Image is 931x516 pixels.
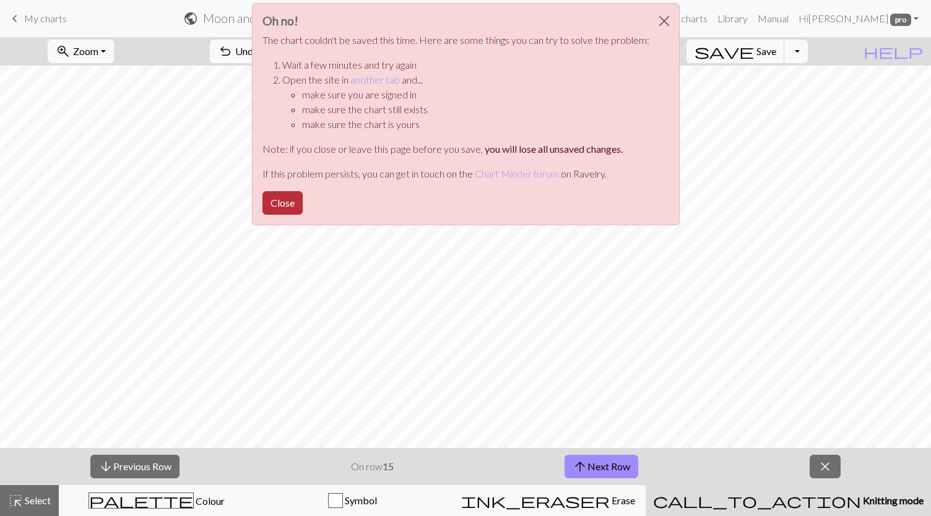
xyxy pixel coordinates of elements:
[461,492,610,509] span: ink_eraser
[254,485,450,516] button: Symbol
[646,485,931,516] button: Knitting mode
[475,168,559,179] a: Chart Minder forum
[90,455,180,478] button: Previous Row
[98,458,113,475] span: arrow_downward
[8,492,23,509] span: highlight_alt
[485,143,623,155] strong: you will lose all unsaved changes.
[383,460,394,472] strong: 15
[262,191,303,215] button: Close
[351,459,394,474] p: On row
[653,492,861,509] span: call_to_action
[23,494,51,506] span: Select
[302,102,649,117] li: make sure the chart still exists
[262,142,649,157] p: Note: if you close or leave this page before you save,
[282,58,649,72] li: Wait a few minutes and try again
[194,495,225,507] span: Colour
[573,458,587,475] span: arrow_upward
[262,166,649,181] p: If this problem persists, you can get in touch on the on Ravelry.
[89,492,193,509] span: palette
[818,458,833,475] span: close
[861,494,924,506] span: Knitting mode
[262,33,649,48] p: The chart couldn't be saved this time. Here are some things you can try to solve the problem:
[302,117,649,132] li: make sure the chart is yours
[282,72,649,132] li: Open the site in and...
[610,494,635,506] span: Erase
[649,4,679,38] button: Close
[262,14,649,28] h3: Oh no!
[565,455,638,478] button: Next Row
[350,74,400,85] a: another tab
[343,494,377,506] span: Symbol
[59,485,254,516] button: Colour
[302,87,649,102] li: make sure you are signed in
[450,485,646,516] button: Erase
